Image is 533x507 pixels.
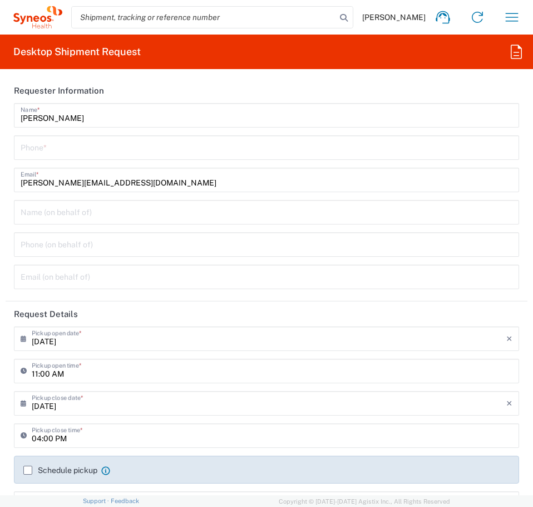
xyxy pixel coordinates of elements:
[506,394,512,412] i: ×
[72,7,336,28] input: Shipment, tracking or reference number
[362,12,426,22] span: [PERSON_NAME]
[23,466,97,475] label: Schedule pickup
[111,498,139,504] a: Feedback
[14,309,78,320] h2: Request Details
[14,85,104,96] h2: Requester Information
[13,45,141,58] h2: Desktop Shipment Request
[506,330,512,348] i: ×
[83,498,111,504] a: Support
[279,496,450,506] span: Copyright © [DATE]-[DATE] Agistix Inc., All Rights Reserved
